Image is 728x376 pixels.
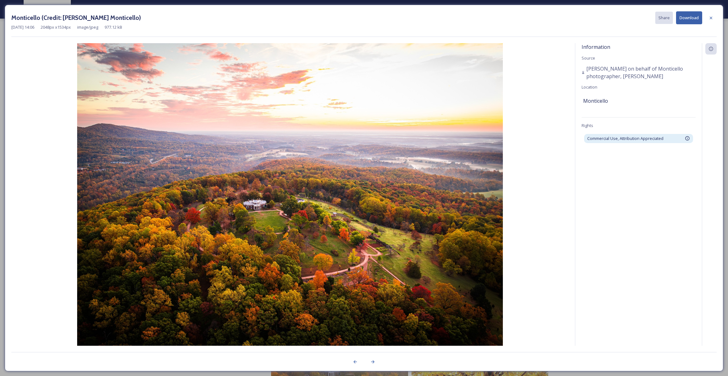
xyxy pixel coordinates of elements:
span: [PERSON_NAME] on behalf of Monticello photographer, [PERSON_NAME] [586,65,696,80]
span: Source [582,55,595,61]
button: Share [655,12,673,24]
span: image/jpeg [77,24,98,30]
span: Monticello [583,97,608,105]
img: nadirah%40monticello.org-Fall.jpg [11,43,569,362]
span: [DATE] 14:06 [11,24,34,30]
button: Download [676,11,702,24]
span: Rights [582,123,593,128]
span: 977.12 kB [105,24,122,30]
span: Commercial Use, Attribution Appreciated [587,136,663,142]
span: Information [582,43,610,50]
span: Location [582,84,597,90]
h3: Monticello (Credit: [PERSON_NAME] Monticello) [11,13,141,22]
span: 2048 px x 1534 px [41,24,71,30]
